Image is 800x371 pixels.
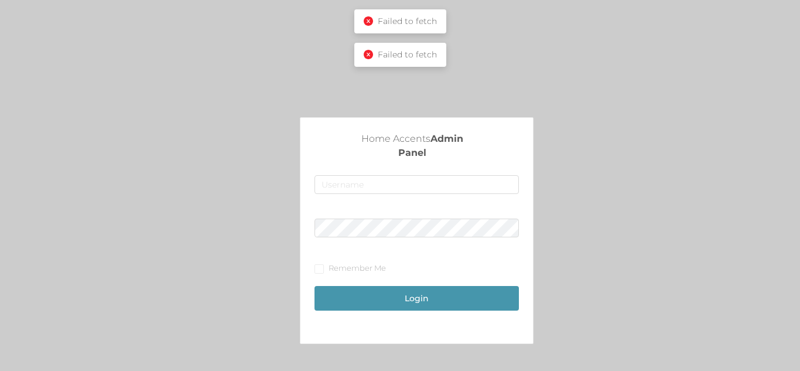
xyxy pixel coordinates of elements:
[378,16,437,26] span: Failed to fetch
[364,50,373,59] i: icon: close-circle
[378,49,437,60] span: Failed to fetch
[348,132,476,160] p: Home Accents
[314,286,518,311] button: Login
[364,16,373,26] i: icon: close-circle
[324,263,391,273] span: Remember Me
[314,175,518,194] input: Username
[398,133,463,158] strong: Admin Panel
